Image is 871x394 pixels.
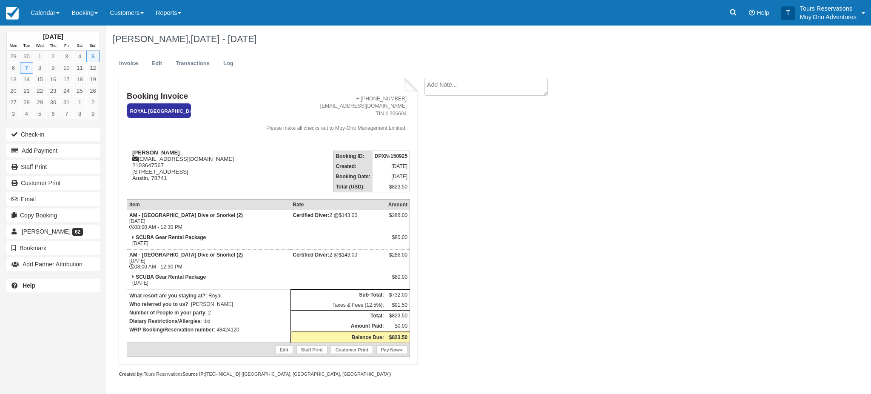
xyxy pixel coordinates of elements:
[129,317,288,325] p: : tbd
[60,51,73,62] a: 3
[46,41,60,51] th: Thu
[127,232,290,250] td: [DATE]
[33,74,46,85] a: 15
[60,41,73,51] th: Fri
[129,310,205,316] strong: Number of People in your party
[6,279,100,292] a: Help
[33,41,46,51] th: Wed
[72,228,83,236] span: 62
[20,74,33,85] a: 14
[127,210,290,232] td: [DATE] 08:00 AM - 12:30 PM
[46,74,60,85] a: 16
[6,128,100,141] button: Check-in
[136,274,206,280] strong: SCUBA Gear Rental Package
[6,192,100,206] button: Email
[33,62,46,74] a: 8
[373,182,410,192] td: $823.50
[113,55,145,72] a: Invoice
[129,327,213,333] strong: WRP Booking/Reservation number
[129,325,288,334] p: : 48424120
[7,108,20,120] a: 3
[20,85,33,97] a: 21
[73,97,86,108] a: 1
[129,252,243,258] strong: AM - [GEOGRAPHIC_DATA] Dive or Snorkel (2)
[127,103,191,118] em: Royal [GEOGRAPHIC_DATA]
[6,176,100,190] a: Customer Print
[388,274,407,287] div: $80.00
[127,249,290,272] td: [DATE] 08:00 AM - 12:30 PM
[119,371,144,377] strong: Created by:
[217,55,240,72] a: Log
[388,252,407,265] div: $286.00
[20,97,33,108] a: 28
[7,85,20,97] a: 20
[145,55,168,72] a: Edit
[86,74,100,85] a: 19
[127,92,246,101] h1: Booking Invoice
[386,199,410,210] th: Amount
[290,321,386,332] th: Amount Paid:
[20,62,33,74] a: 7
[388,212,407,225] div: $286.00
[389,334,407,340] strong: $823.50
[290,310,386,321] th: Total:
[20,41,33,51] th: Tue
[33,51,46,62] a: 1
[113,34,753,44] h1: [PERSON_NAME],
[6,208,100,222] button: Copy Booking
[339,212,357,218] span: $143.00
[7,74,20,85] a: 13
[20,108,33,120] a: 4
[800,4,857,13] p: Tours Reservations
[290,199,386,210] th: Rate
[781,6,795,20] div: T
[129,300,288,308] p: : [PERSON_NAME]
[119,371,418,377] div: Tours Reservations [TECHNICAL_ID] ([GEOGRAPHIC_DATA], [GEOGRAPHIC_DATA], [GEOGRAPHIC_DATA])
[86,108,100,120] a: 9
[86,41,100,51] th: Sun
[293,252,329,258] strong: Certified Diver
[129,308,288,317] p: : 2
[293,212,329,218] strong: Certified Diver
[127,103,188,119] a: Royal [GEOGRAPHIC_DATA]
[290,331,386,343] th: Balance Due:
[800,13,857,21] p: Muy'Ono Adventures
[6,225,100,238] a: [PERSON_NAME] 62
[73,41,86,51] th: Sat
[46,97,60,108] a: 30
[60,85,73,97] a: 24
[46,108,60,120] a: 6
[333,182,373,192] th: Total (USD):
[757,9,769,16] span: Help
[33,97,46,108] a: 29
[60,62,73,74] a: 10
[129,212,243,218] strong: AM - [GEOGRAPHIC_DATA] Dive or Snorkel (2)
[169,55,216,72] a: Transactions
[60,97,73,108] a: 31
[375,153,407,159] strong: DPXN-150925
[6,257,100,271] button: Add Partner Attribution
[6,144,100,157] button: Add Payment
[129,291,288,300] p: : Royal
[333,161,373,171] th: Created:
[386,289,410,300] td: $732.00
[275,345,293,354] a: Edit
[129,301,188,307] strong: Who referred you to us?
[73,62,86,74] a: 11
[60,74,73,85] a: 17
[46,85,60,97] a: 23
[46,62,60,74] a: 9
[388,234,407,247] div: $80.00
[127,149,246,192] div: [EMAIL_ADDRESS][DOMAIN_NAME] 2103647567 [STREET_ADDRESS] Austin, 78741
[73,74,86,85] a: 18
[43,33,63,40] strong: [DATE]
[33,85,46,97] a: 22
[296,345,327,354] a: Staff Print
[46,51,60,62] a: 2
[331,345,373,354] a: Customer Print
[127,272,290,289] td: [DATE]
[129,293,205,299] strong: What resort are you staying at?
[33,108,46,120] a: 5
[290,289,386,300] th: Sub-Total:
[127,199,290,210] th: Item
